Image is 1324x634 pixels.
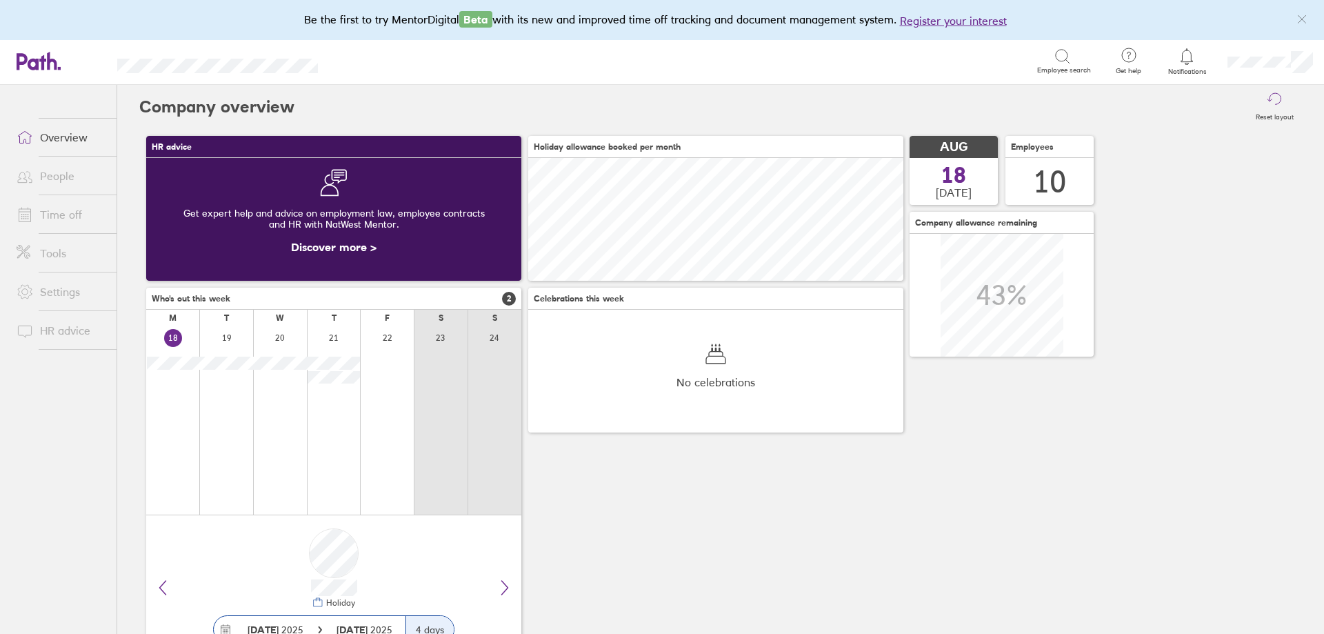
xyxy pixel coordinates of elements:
div: F [385,313,390,323]
button: Reset layout [1247,85,1302,129]
span: HR advice [152,142,192,152]
a: Overview [6,123,117,151]
label: Reset layout [1247,109,1302,121]
span: [DATE] [936,186,972,199]
a: Discover more > [291,240,377,254]
div: S [439,313,443,323]
h2: Company overview [139,85,294,129]
a: People [6,162,117,190]
a: Settings [6,278,117,306]
a: Notifications [1165,47,1210,76]
span: Notifications [1165,68,1210,76]
span: Beta [459,11,492,28]
div: 10 [1033,164,1066,199]
a: Tools [6,239,117,267]
span: No celebrations [676,376,755,388]
span: Celebrations this week [534,294,624,304]
div: Be the first to try MentorDigital with its new and improved time off tracking and document manage... [304,11,1021,29]
span: Company allowance remaining [915,218,1037,228]
button: Register your interest [900,12,1007,29]
a: Time off [6,201,117,228]
span: Get help [1106,67,1151,75]
div: T [224,313,229,323]
a: HR advice [6,317,117,344]
span: 2 [502,292,516,306]
div: Search [355,55,390,67]
div: W [276,313,284,323]
span: Holiday allowance booked per month [534,142,681,152]
span: Employee search [1037,66,1091,75]
div: Get expert help and advice on employment law, employee contracts and HR with NatWest Mentor. [157,197,510,241]
span: Who's out this week [152,294,230,304]
div: T [332,313,337,323]
div: S [492,313,497,323]
span: Employees [1011,142,1054,152]
div: Holiday [323,598,355,608]
span: 18 [941,164,966,186]
div: M [169,313,177,323]
span: AUG [940,140,967,155]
